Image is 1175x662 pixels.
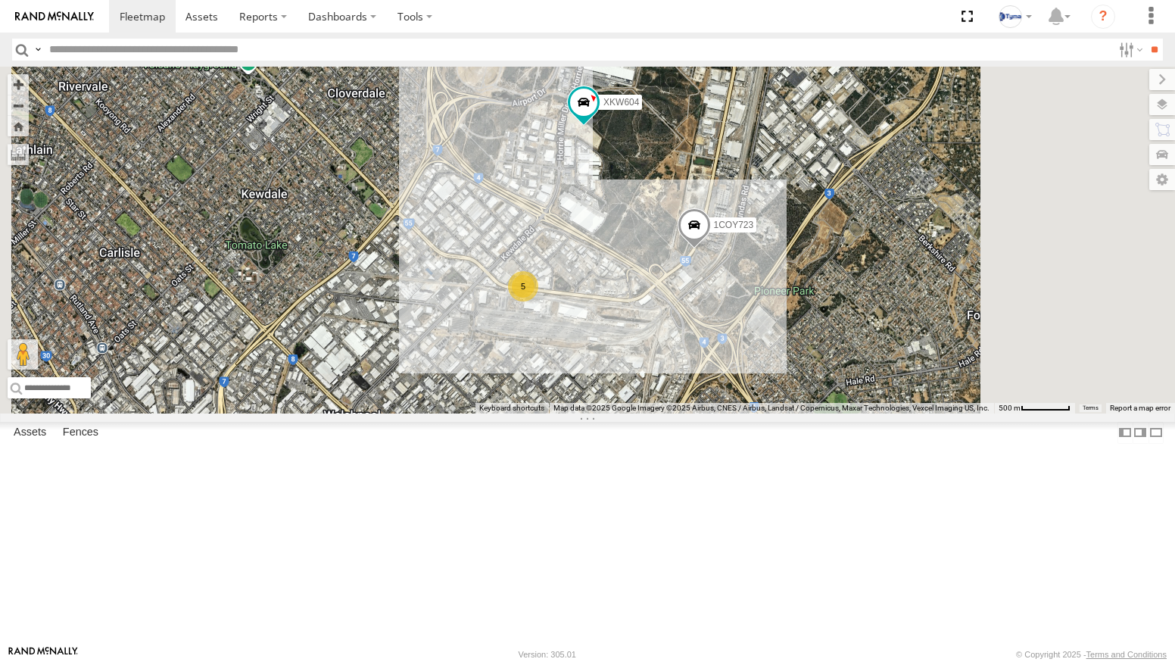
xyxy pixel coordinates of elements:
[999,404,1021,412] span: 500 m
[32,39,44,61] label: Search Query
[1086,650,1167,659] a: Terms and Conditions
[479,403,544,414] button: Keyboard shortcuts
[1091,5,1115,29] i: ?
[1110,404,1170,412] a: Report a map error
[553,404,990,412] span: Map data ©2025 Google Imagery ©2025 Airbus, CNES / Airbus, Landsat / Copernicus, Maxar Technologi...
[1149,169,1175,190] label: Map Settings
[8,144,29,165] label: Measure
[1149,422,1164,444] label: Hide Summary Table
[8,116,29,136] button: Zoom Home
[6,422,54,443] label: Assets
[8,647,78,662] a: Visit our Website
[993,5,1037,28] div: Gray Wiltshire
[1133,422,1148,444] label: Dock Summary Table to the Right
[55,422,106,443] label: Fences
[1117,422,1133,444] label: Dock Summary Table to the Left
[15,11,94,22] img: rand-logo.svg
[714,220,754,230] span: 1COY723
[1113,39,1145,61] label: Search Filter Options
[994,403,1075,414] button: Map scale: 500 m per 62 pixels
[1016,650,1167,659] div: © Copyright 2025 -
[8,339,38,370] button: Drag Pegman onto the map to open Street View
[519,650,576,659] div: Version: 305.01
[8,74,29,95] button: Zoom in
[1083,405,1099,411] a: Terms
[508,271,538,301] div: 5
[8,95,29,116] button: Zoom out
[603,97,639,108] span: XKW604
